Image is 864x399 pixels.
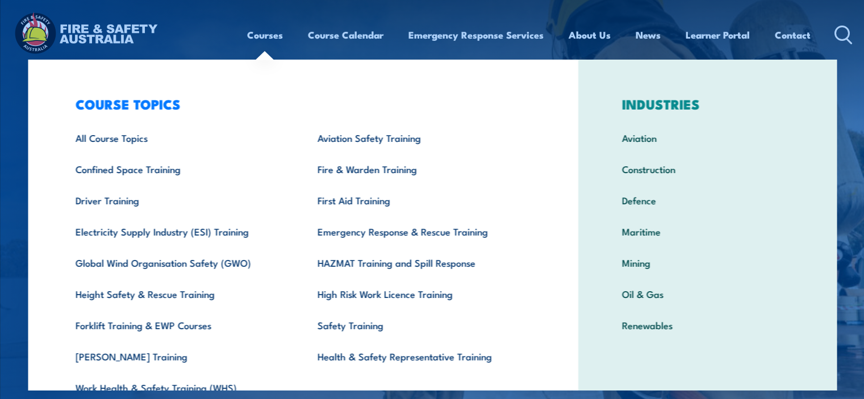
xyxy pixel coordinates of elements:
a: About Us [569,20,611,50]
a: First Aid Training [300,184,542,216]
a: Maritime [604,216,811,247]
a: Learner Portal [686,20,750,50]
a: Contact [775,20,811,50]
a: High Risk Work Licence Training [300,278,542,309]
h3: COURSE TOPICS [57,96,542,112]
a: Course Calendar [308,20,383,50]
a: Aviation [604,122,811,153]
a: Aviation Safety Training [300,122,542,153]
a: Height Safety & Rescue Training [57,278,300,309]
a: Mining [604,247,811,278]
a: Defence [604,184,811,216]
a: Courses [247,20,283,50]
a: Emergency Response & Rescue Training [300,216,542,247]
a: Forklift Training & EWP Courses [57,309,300,341]
a: [PERSON_NAME] Training [57,341,300,372]
a: Driver Training [57,184,300,216]
a: Electricity Supply Industry (ESI) Training [57,216,300,247]
a: Emergency Response Services [408,20,544,50]
a: News [636,20,661,50]
h3: INDUSTRIES [604,96,811,112]
a: Health & Safety Representative Training [300,341,542,372]
a: Construction [604,153,811,184]
a: Renewables [604,309,811,341]
a: All Course Topics [57,122,300,153]
a: Safety Training [300,309,542,341]
a: Oil & Gas [604,278,811,309]
a: Global Wind Organisation Safety (GWO) [57,247,300,278]
a: HAZMAT Training and Spill Response [300,247,542,278]
a: Fire & Warden Training [300,153,542,184]
a: Confined Space Training [57,153,300,184]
